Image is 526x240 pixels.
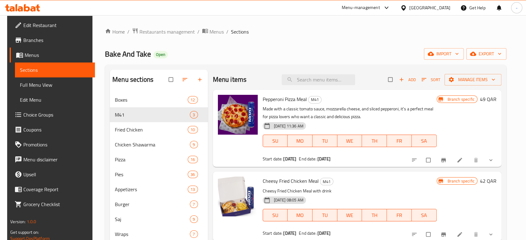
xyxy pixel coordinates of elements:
div: items [188,156,198,163]
span: SA [414,211,434,220]
span: M41 [308,96,321,103]
span: Bake And Take [105,47,151,61]
h2: Menu items [213,75,247,84]
div: Burger7 [110,197,208,212]
button: TU [312,135,337,147]
span: 13 [188,187,197,192]
h6: 49 QAR [480,95,496,104]
span: 9 [190,216,197,222]
button: WE [337,135,362,147]
span: 10 [188,127,197,133]
nav: breadcrumb [105,28,506,36]
div: items [188,186,198,193]
li: / [197,28,200,35]
div: Menu-management [342,4,380,12]
span: Edit Restaurant [23,21,90,29]
button: Manage items [444,74,501,85]
div: M413 [110,107,208,122]
a: Edit Menu [15,92,95,107]
span: Boxes [115,96,188,104]
button: import [424,48,464,60]
button: Sort [420,75,442,85]
img: Pepperoni Pizza Meal [218,95,258,135]
button: Branch-specific-item [437,153,452,167]
span: 3 [190,112,197,118]
a: Edit menu item [457,157,464,163]
div: Wraps [115,230,190,238]
span: Choice Groups [23,111,90,118]
span: Start date: [263,155,283,163]
a: Branches [10,33,95,48]
span: Branch specific [445,96,477,102]
span: MO [290,136,310,145]
span: Pizza [115,156,188,163]
span: Select to update [422,154,435,166]
p: Made with a classic tomato sauce, mozzarella cheese, and sliced pepperoni, it's a perfect meal fo... [263,105,437,121]
div: items [188,171,198,178]
button: SA [412,135,437,147]
h6: 42 QAR [480,177,496,185]
span: 1.0.0 [27,218,36,226]
a: Coverage Report [10,182,95,197]
h2: Menu sections [112,75,153,84]
div: items [190,111,198,118]
button: SA [412,209,437,221]
span: Restaurants management [139,28,195,35]
span: Sort items [417,75,444,85]
div: Pies [115,171,188,178]
button: sort-choices [407,153,422,167]
a: Coupons [10,122,95,137]
span: 7 [190,231,197,237]
div: Boxes12 [110,92,208,107]
span: Saj [115,215,190,223]
span: Burger [115,201,190,208]
span: Edit Menu [20,96,90,104]
span: MO [290,211,310,220]
span: 36 [188,172,197,178]
span: WE [340,136,360,145]
span: Coverage Report [23,186,90,193]
span: 12 [188,97,197,103]
span: WE [340,211,360,220]
svg: Show Choices [488,231,494,238]
div: [GEOGRAPHIC_DATA] [409,4,450,11]
span: 7 [190,201,197,207]
span: Get support on: [10,228,39,236]
button: WE [337,209,362,221]
b: [DATE] [317,155,331,163]
button: Add [397,75,417,85]
input: search [282,74,355,85]
span: Sort [421,76,440,83]
div: Pizza16 [110,152,208,167]
a: Restaurants management [132,28,195,36]
a: Menus [10,48,95,62]
span: [DATE] 08:05 AM [271,197,306,203]
span: End date: [299,155,316,163]
span: Pepperoni Pizza Meal [263,95,307,104]
span: Sections [231,28,249,35]
b: [DATE] [283,229,296,237]
a: Upsell [10,167,95,182]
span: Menus [209,28,224,35]
span: TU [315,136,335,145]
img: Cheesy Fried Chicken Meal [218,177,258,216]
span: FR [389,211,409,220]
button: export [466,48,506,60]
p: Cheesy Fried Chicken Meal with drink [263,187,437,195]
div: M41 [320,178,333,185]
span: Menu disclaimer [23,156,90,163]
li: / [127,28,129,35]
button: SU [263,209,288,221]
button: MO [288,135,312,147]
button: TH [362,135,387,147]
span: Select all sections [165,74,178,85]
b: [DATE] [317,229,331,237]
a: Home [105,28,125,35]
svg: Show Choices [488,157,494,163]
span: Menus [25,51,90,59]
span: Manage items [449,76,496,84]
div: Saj9 [110,212,208,227]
